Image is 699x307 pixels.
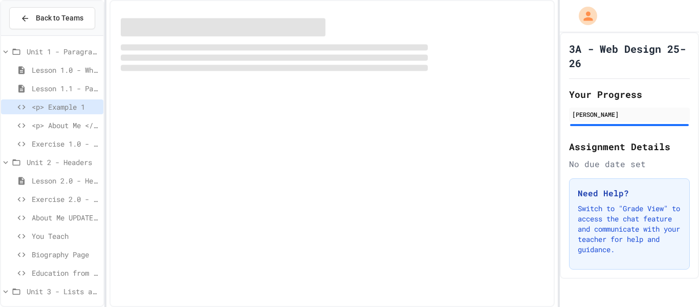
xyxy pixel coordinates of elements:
[32,101,99,112] span: <p> Example 1
[569,42,690,70] h1: 3A - Web Design 25-26
[32,83,99,94] span: Lesson 1.1 - Paragraphs
[32,212,99,223] span: About Me UPDATE with Headers
[568,4,600,28] div: My Account
[32,268,99,278] span: Education from Scratch
[36,13,83,24] span: Back to Teams
[569,158,690,170] div: No due date set
[569,139,690,154] h2: Assignment Details
[32,194,99,204] span: Exercise 2.0 - Header Practice
[32,138,99,149] span: Exercise 1.0 - Two Truths and a Lie
[572,110,687,119] div: [PERSON_NAME]
[578,187,681,199] h3: Need Help?
[27,46,99,57] span: Unit 1 - Paragraphs
[27,286,99,297] span: Unit 3 - Lists and Links
[578,203,681,255] p: Switch to "Grade View" to access the chat feature and communicate with your teacher for help and ...
[32,65,99,75] span: Lesson 1.0 - What is HTML?
[32,249,99,260] span: Biography Page
[27,157,99,168] span: Unit 2 - Headers
[569,87,690,101] h2: Your Progress
[9,7,95,29] button: Back to Teams
[32,231,99,241] span: You Teach
[32,120,99,131] span: <p> About Me </p>
[32,175,99,186] span: Lesson 2.0 - Headers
